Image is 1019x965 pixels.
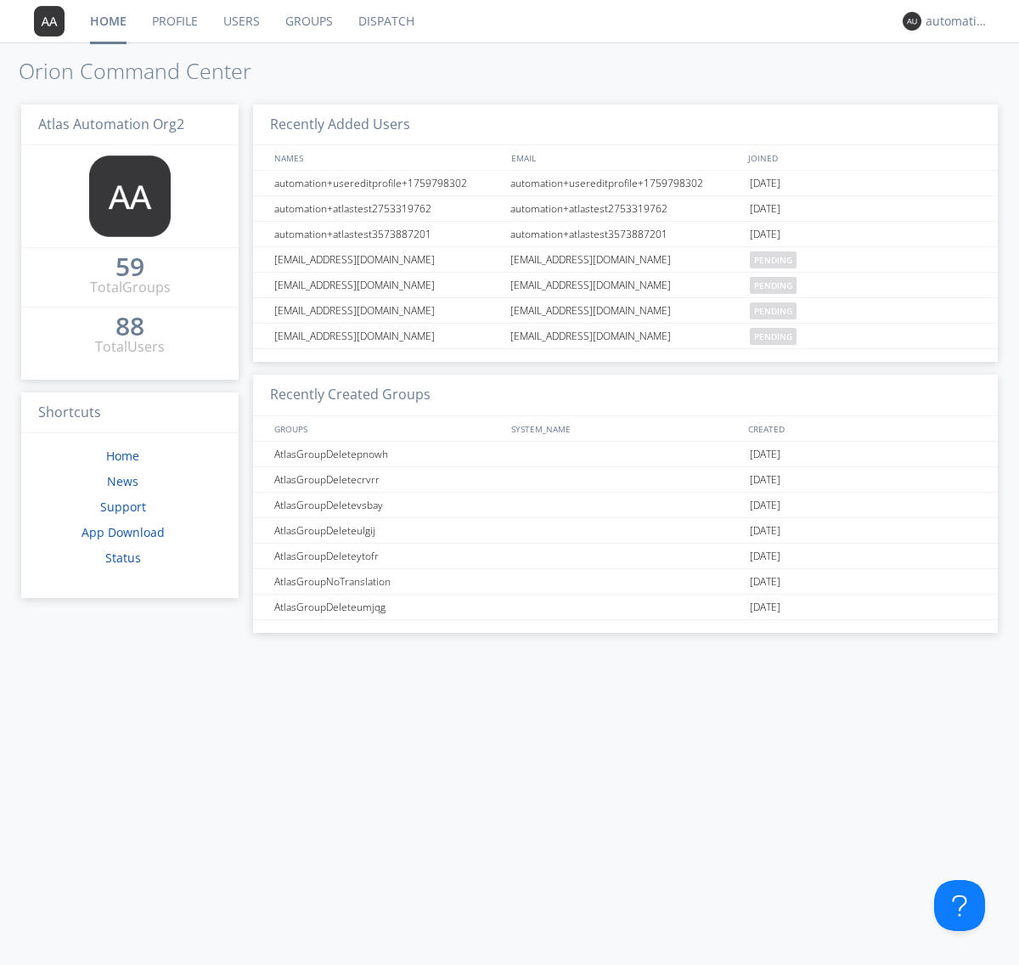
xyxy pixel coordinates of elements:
div: CREATED [744,416,982,441]
a: 59 [115,258,144,278]
div: Total Users [95,337,165,357]
div: [EMAIL_ADDRESS][DOMAIN_NAME] [270,324,505,348]
h3: Recently Created Groups [253,375,998,416]
div: Total Groups [90,278,171,297]
span: [DATE] [750,196,780,222]
div: AtlasGroupDeletevsbay [270,493,505,517]
a: AtlasGroupDeletecrvrr[DATE] [253,467,998,493]
h3: Shortcuts [21,392,239,434]
div: 88 [115,318,144,335]
div: automation+atlastest2753319762 [270,196,505,221]
span: Atlas Automation Org2 [38,115,184,133]
span: [DATE] [750,569,780,595]
div: automation+atlas+dm+only+lead+org2 [926,13,989,30]
div: [EMAIL_ADDRESS][DOMAIN_NAME] [506,247,746,272]
div: automation+usereditprofile+1759798302 [270,171,505,195]
div: [EMAIL_ADDRESS][DOMAIN_NAME] [270,273,505,297]
span: [DATE] [750,493,780,518]
a: News [107,473,138,489]
a: automation+usereditprofile+1759798302automation+usereditprofile+1759798302[DATE] [253,171,998,196]
img: 373638.png [903,12,921,31]
div: GROUPS [270,416,503,441]
a: automation+atlastest3573887201automation+atlastest3573887201[DATE] [253,222,998,247]
span: pending [750,277,797,294]
div: AtlasGroupDeletecrvrr [270,467,505,492]
span: [DATE] [750,544,780,569]
h3: Recently Added Users [253,104,998,146]
div: AtlasGroupNoTranslation [270,569,505,594]
a: AtlasGroupDeleteumjqg[DATE] [253,595,998,620]
a: AtlasGroupDeletevsbay[DATE] [253,493,998,518]
a: [EMAIL_ADDRESS][DOMAIN_NAME][EMAIL_ADDRESS][DOMAIN_NAME]pending [253,247,998,273]
img: 373638.png [89,155,171,237]
div: [EMAIL_ADDRESS][DOMAIN_NAME] [506,324,746,348]
div: EMAIL [507,145,744,170]
div: AtlasGroupDeleteumjqg [270,595,505,619]
a: automation+atlastest2753319762automation+atlastest2753319762[DATE] [253,196,998,222]
span: pending [750,251,797,268]
a: Support [100,499,146,515]
a: Home [106,448,139,464]
a: AtlasGroupDeleteytofr[DATE] [253,544,998,569]
div: AtlasGroupDeleteulgij [270,518,505,543]
a: App Download [82,524,165,540]
a: AtlasGroupNoTranslation[DATE] [253,569,998,595]
div: JOINED [744,145,982,170]
div: automation+usereditprofile+1759798302 [506,171,746,195]
div: [EMAIL_ADDRESS][DOMAIN_NAME] [270,247,505,272]
div: automation+atlastest2753319762 [506,196,746,221]
div: NAMES [270,145,503,170]
div: AtlasGroupDeleteytofr [270,544,505,568]
div: automation+atlastest3573887201 [506,222,746,246]
a: AtlasGroupDeleteulgij[DATE] [253,518,998,544]
div: [EMAIL_ADDRESS][DOMAIN_NAME] [270,298,505,323]
a: AtlasGroupDeletepnowh[DATE] [253,442,998,467]
a: [EMAIL_ADDRESS][DOMAIN_NAME][EMAIL_ADDRESS][DOMAIN_NAME]pending [253,324,998,349]
span: [DATE] [750,442,780,467]
div: [EMAIL_ADDRESS][DOMAIN_NAME] [506,273,746,297]
a: [EMAIL_ADDRESS][DOMAIN_NAME][EMAIL_ADDRESS][DOMAIN_NAME]pending [253,273,998,298]
span: [DATE] [750,467,780,493]
img: 373638.png [34,6,65,37]
div: [EMAIL_ADDRESS][DOMAIN_NAME] [506,298,746,323]
a: [EMAIL_ADDRESS][DOMAIN_NAME][EMAIL_ADDRESS][DOMAIN_NAME]pending [253,298,998,324]
div: 59 [115,258,144,275]
span: [DATE] [750,518,780,544]
span: [DATE] [750,222,780,247]
div: automation+atlastest3573887201 [270,222,505,246]
span: [DATE] [750,595,780,620]
span: pending [750,328,797,345]
div: AtlasGroupDeletepnowh [270,442,505,466]
a: Status [105,550,141,566]
span: pending [750,302,797,319]
a: 88 [115,318,144,337]
div: SYSTEM_NAME [507,416,744,441]
span: [DATE] [750,171,780,196]
iframe: Toggle Customer Support [934,880,985,931]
